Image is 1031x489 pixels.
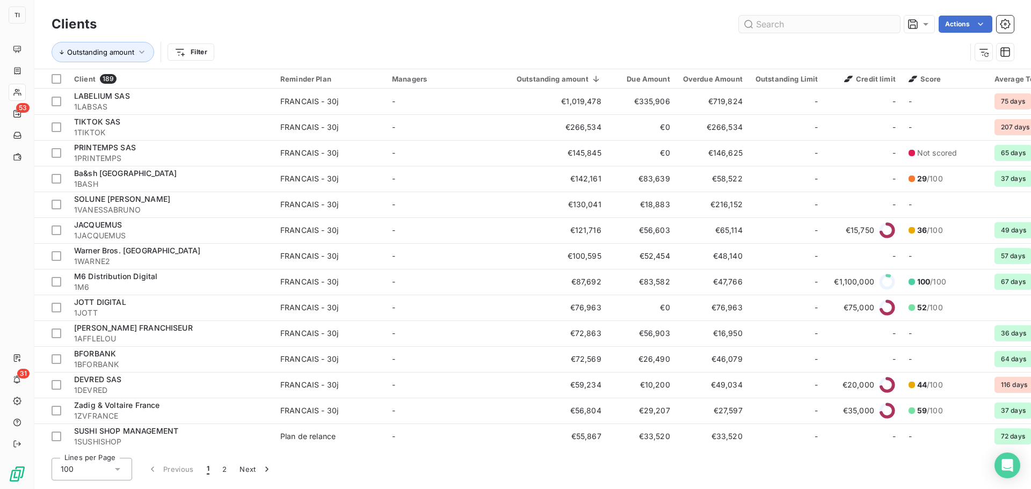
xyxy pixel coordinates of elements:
span: Score [909,75,941,83]
td: €266,534 [677,114,749,140]
td: €49,034 [677,372,749,398]
td: €76,963 [677,295,749,320]
td: €16,950 [677,320,749,346]
td: €145,845 [497,140,608,166]
span: /100 [917,302,943,313]
span: Client [74,75,96,83]
span: - [909,251,912,260]
div: Overdue Amount [683,75,743,83]
span: Outstanding amount [67,48,134,56]
td: €26,490 [608,346,677,372]
div: FRANCAIS - 30j [280,302,338,313]
button: Outstanding amount [52,42,154,62]
span: - [392,432,395,441]
button: Filter [168,43,214,61]
span: - [892,173,896,184]
td: €72,863 [497,320,608,346]
div: Outstanding amount [504,75,601,83]
td: €56,903 [608,320,677,346]
td: €0 [608,140,677,166]
span: 189 [100,74,117,84]
span: - [909,200,912,209]
span: JOTT DIGITAL [74,297,126,306]
td: €87,692 [497,269,608,295]
span: - [392,174,395,183]
div: Reminder Plan [280,75,379,83]
span: 1BASH [74,179,267,189]
div: FRANCAIS - 30j [280,405,338,416]
span: - [815,431,818,442]
span: - [815,251,818,261]
td: €58,522 [677,166,749,192]
span: 1PRINTEMPS [74,153,267,164]
td: €100,595 [497,243,608,269]
span: 1M6 [74,282,267,293]
span: /100 [917,276,946,287]
span: - [892,354,896,364]
span: - [815,328,818,339]
span: Warner Bros. [GEOGRAPHIC_DATA] [74,246,201,255]
span: - [815,122,818,133]
span: LABELIUM SAS [74,91,130,100]
span: Not scored [917,148,957,158]
span: - [892,96,896,107]
span: 1JACQUEMUS [74,230,267,241]
span: - [392,200,395,209]
span: 100 [917,277,930,286]
span: BFORBANK [74,349,116,358]
span: - [392,148,395,157]
span: - [392,122,395,132]
span: SUSHI SHOP MANAGEMENT [74,426,178,435]
span: - [892,199,896,210]
span: - [815,354,818,364]
span: 1ZVFRANCE [74,411,267,421]
span: DEVRED SAS [74,375,122,384]
div: Plan de relance [280,431,336,442]
span: - [909,329,912,338]
td: €33,520 [608,424,677,449]
span: - [392,251,395,260]
span: €75,000 [844,302,874,313]
span: - [392,97,395,106]
span: /100 [917,173,943,184]
span: - [392,225,395,235]
span: - [392,329,395,338]
span: - [892,251,896,261]
div: FRANCAIS - 30j [280,96,338,107]
span: Ba&sh [GEOGRAPHIC_DATA] [74,169,177,178]
h3: Clients [52,14,97,34]
td: €72,569 [497,346,608,372]
td: €46,079 [677,346,749,372]
td: €266,534 [497,114,608,140]
span: - [815,199,818,210]
span: 29 [917,174,927,183]
div: FRANCAIS - 30j [280,379,338,390]
span: JACQUEMUS [74,220,122,229]
td: €18,883 [608,192,677,217]
span: €35,000 [843,405,874,416]
td: €121,716 [497,217,608,243]
span: /100 [917,405,943,416]
span: - [392,303,395,312]
td: €83,639 [608,166,677,192]
span: - [909,432,912,441]
td: €48,140 [677,243,749,269]
span: /100 [917,379,943,390]
span: 1JOTT [74,308,267,318]
td: €216,152 [677,192,749,217]
td: €142,161 [497,166,608,192]
span: 1TIKTOK [74,127,267,138]
span: - [909,122,912,132]
span: - [892,431,896,442]
input: Search [739,16,900,33]
div: FRANCAIS - 30j [280,199,338,210]
span: [PERSON_NAME] FRANCHISEUR [74,323,193,332]
span: - [909,354,912,363]
span: - [815,148,818,158]
td: €56,804 [497,398,608,424]
span: SOLUNE [PERSON_NAME] [74,194,170,203]
div: FRANCAIS - 30j [280,354,338,364]
span: 1BFORBANK [74,359,267,370]
div: Open Intercom Messenger [994,452,1020,478]
button: Previous [141,458,200,480]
